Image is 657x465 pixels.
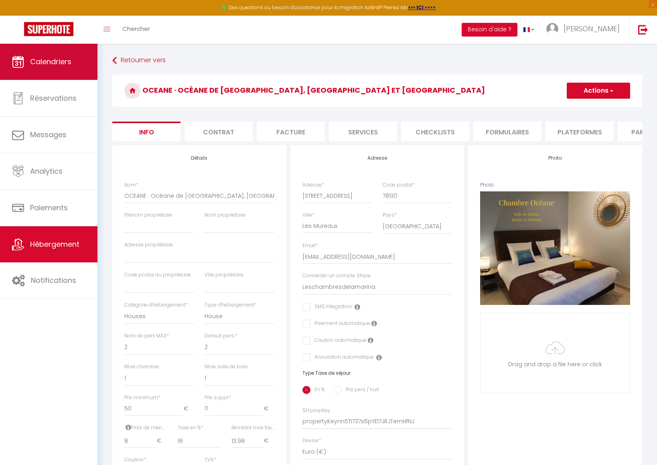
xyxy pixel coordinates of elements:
label: Type d'hébergement [205,301,257,309]
label: Code postal [383,181,415,189]
li: Facture [257,122,325,141]
label: Email [302,242,318,250]
a: Chercher [116,16,156,44]
i: Frais de ménage [126,424,131,430]
label: Paiement automatique [310,320,370,329]
label: Default pers. [205,332,237,340]
span: Paiements [30,203,68,213]
span: € [264,434,274,448]
label: Caution automatique [310,337,367,345]
label: Nbre salle de bain [205,363,248,371]
label: Prix suppl [205,394,231,402]
span: Hébergement [30,239,79,249]
img: ... [546,23,558,35]
img: Super Booking [24,22,73,36]
label: Caution [124,456,146,464]
h3: OCEANE · Océane de [GEOGRAPHIC_DATA], [GEOGRAPHIC_DATA] et [GEOGRAPHIC_DATA] [112,75,642,107]
span: € [264,402,274,416]
label: Ville propriétaire [205,271,243,279]
li: Formulaires [473,122,541,141]
label: Adresse [302,181,324,189]
label: Nbre chambre [124,363,159,371]
li: Contrat [185,122,253,141]
span: Analytics [30,166,63,176]
button: Besoin d'aide ? [462,23,517,37]
label: TVA [205,456,216,464]
label: En % [310,386,324,395]
label: Connecter un compte Stripe [302,272,371,280]
a: Retourner vers [112,53,642,68]
a: >>> ICI <<<< [408,4,436,11]
span: [PERSON_NAME] [564,24,620,34]
button: Actions [567,83,630,99]
label: Catégorie d'hébergement [124,301,188,309]
label: Montant max taxe séjour [231,424,274,432]
label: Adresse propriétaire [124,241,173,249]
li: Plateformes [545,122,614,141]
span: Messages [30,130,67,140]
span: Notifications [31,275,76,285]
label: Taxe en % [178,424,203,432]
h4: Photo [480,155,630,161]
label: Code postal du propriétaire [124,271,191,279]
label: Nom propriétaire [205,211,245,219]
span: Calendriers [30,57,71,67]
li: Services [329,122,397,141]
span: Chercher [122,24,150,33]
label: SH propKey [302,407,331,414]
label: Photo [480,181,494,189]
label: Par pers / nuit [342,386,379,395]
li: Checklists [401,122,469,141]
input: Montant max taxe séjour [231,434,264,448]
label: Pays [383,211,397,219]
span: Réservations [30,93,77,103]
img: logout [638,24,648,35]
label: Ville [302,211,314,219]
span: € [157,434,167,448]
label: Nom [124,181,138,189]
label: Prénom propriétaire [124,211,172,219]
h6: Type Taxe de séjour [302,370,452,376]
label: Frais de ménage [124,424,167,432]
span: € [184,402,194,416]
label: Prix minimum [124,394,160,402]
h4: Adresse [302,155,452,161]
label: Nom de pers MAX [124,332,169,340]
input: Taxe en % [178,434,221,448]
li: Info [112,122,180,141]
a: ... [PERSON_NAME] [540,16,630,44]
h4: Détails [124,155,274,161]
label: Devise [302,437,321,445]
